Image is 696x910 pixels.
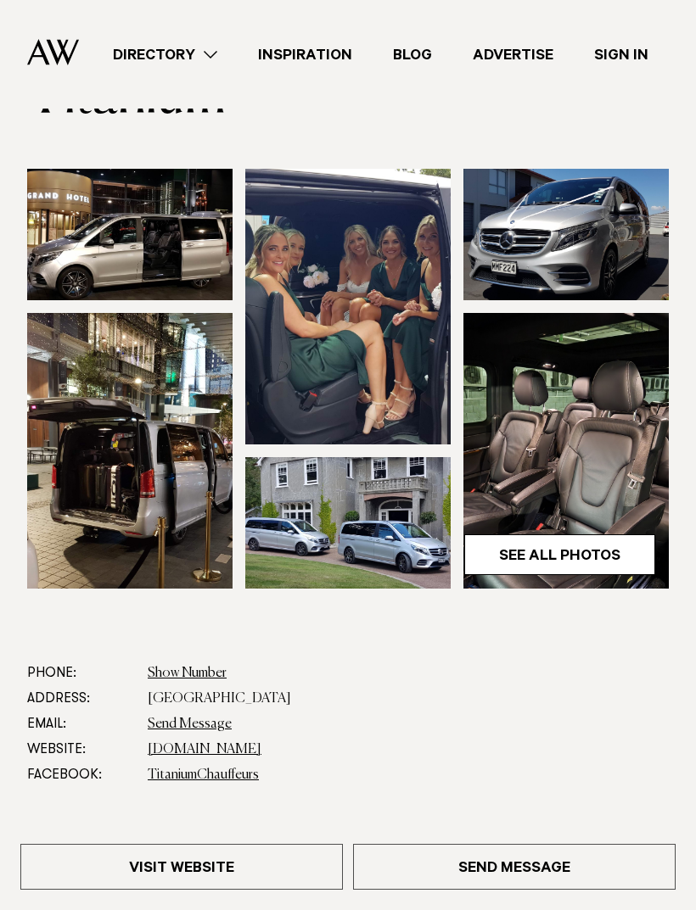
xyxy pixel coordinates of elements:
[93,43,238,66] a: Directory
[238,43,373,66] a: Inspiration
[148,667,227,680] a: Show Number
[373,43,452,66] a: Blog
[148,768,259,782] a: TitaniumChauffeurs
[27,39,79,65] img: Auckland Weddings Logo
[148,743,261,756] a: [DOMAIN_NAME]
[27,762,134,788] dt: Facebook:
[148,717,232,731] a: Send Message
[20,844,343,890] a: Visit Website
[148,686,669,712] dd: [GEOGRAPHIC_DATA]
[27,686,134,712] dt: Address:
[574,43,669,66] a: Sign In
[27,737,134,762] dt: Website:
[27,712,134,737] dt: Email:
[27,661,134,686] dt: Phone:
[353,844,676,890] a: Send Message
[464,534,655,575] a: See All Photos
[452,43,574,66] a: Advertise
